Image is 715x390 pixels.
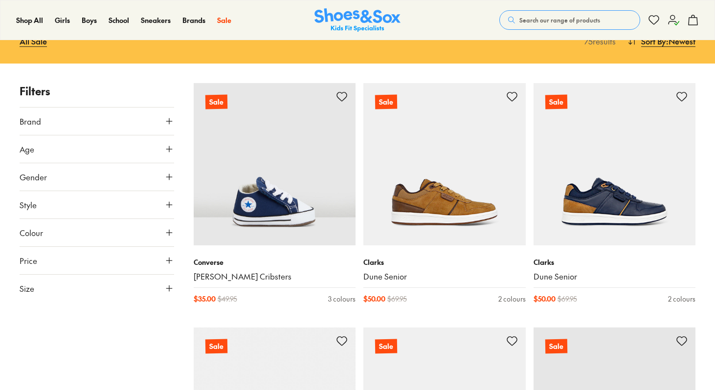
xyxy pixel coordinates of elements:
div: 2 colours [668,294,695,304]
span: : Newest [666,35,695,47]
button: Style [20,191,174,218]
p: Sale [375,339,397,354]
a: Girls [55,15,70,25]
a: Shop All [16,15,43,25]
p: Filters [20,83,174,99]
span: Style [20,199,37,211]
p: Sale [205,339,227,354]
a: Sneakers [141,15,171,25]
div: 3 colours [328,294,356,304]
a: Sale [194,83,356,245]
a: Sale [363,83,526,245]
a: [PERSON_NAME] Cribsters [194,271,356,282]
span: Brand [20,115,41,127]
a: Dune Senior [534,271,696,282]
a: Sale [217,15,231,25]
span: Sort By [641,35,666,47]
button: Brand [20,108,174,135]
p: Sale [545,339,567,354]
span: Search our range of products [519,16,600,24]
p: 75 results [581,35,616,47]
button: Age [20,135,174,163]
button: Colour [20,219,174,246]
span: Gender [20,171,47,183]
span: $ 50.00 [363,294,385,304]
p: Converse [194,257,356,267]
span: Age [20,143,34,155]
a: All Sale [20,30,47,52]
a: Boys [82,15,97,25]
button: Search our range of products [499,10,640,30]
p: Clarks [534,257,696,267]
span: $ 49.95 [218,294,237,304]
span: $ 69.95 [387,294,407,304]
span: $ 50.00 [534,294,556,304]
p: Sale [545,95,567,109]
p: Sale [205,95,227,109]
a: Shoes & Sox [314,8,401,32]
span: Size [20,282,34,294]
p: Clarks [363,257,526,267]
button: Gender [20,163,174,191]
span: $ 69.95 [558,294,577,304]
button: Size [20,275,174,302]
button: Price [20,247,174,274]
a: Sale [534,83,696,245]
a: School [109,15,129,25]
img: SNS_Logo_Responsive.svg [314,8,401,32]
a: Dune Senior [363,271,526,282]
span: $ 35.00 [194,294,216,304]
span: Colour [20,227,43,238]
p: Sale [375,95,397,109]
button: Sort By:Newest [627,30,695,52]
span: Price [20,255,37,266]
div: 2 colours [498,294,526,304]
a: Brands [182,15,205,25]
